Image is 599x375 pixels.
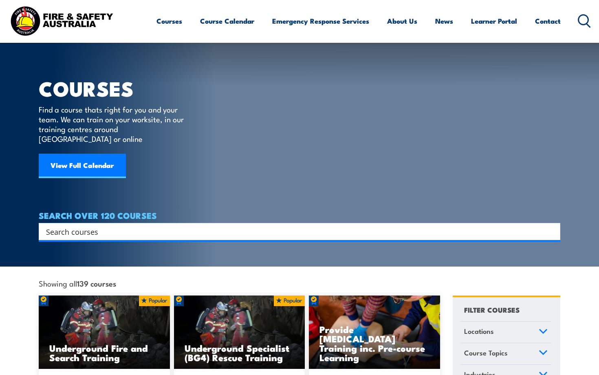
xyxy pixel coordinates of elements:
img: Low Voltage Rescue and Provide CPR [309,296,440,369]
a: Course Calendar [200,10,254,32]
a: News [435,10,453,32]
strong: 139 courses [77,278,116,289]
a: Provide [MEDICAL_DATA] Training inc. Pre-course Learning [309,296,440,369]
input: Search input [46,225,542,238]
a: Learner Portal [471,10,517,32]
button: Search magnifier button [546,226,557,237]
a: About Us [387,10,417,32]
a: Contact [535,10,561,32]
a: Courses [156,10,182,32]
a: Underground Specialist (BG4) Rescue Training [174,296,305,369]
span: Locations [464,326,494,337]
h3: Underground Specialist (BG4) Rescue Training [185,343,295,362]
h1: COURSES [39,79,196,97]
a: Underground Fire and Search Training [39,296,170,369]
form: Search form [48,226,544,237]
h3: Underground Fire and Search Training [49,343,159,362]
a: Locations [460,322,551,343]
a: Emergency Response Services [272,10,369,32]
h4: FILTER COURSES [464,304,520,315]
h4: SEARCH OVER 120 COURSES [39,211,560,220]
span: Course Topics [464,347,508,358]
a: View Full Calendar [39,154,126,178]
img: Underground mine rescue [39,296,170,369]
p: Find a course thats right for you and your team. We can train on your worksite, in our training c... [39,104,187,143]
h3: Provide [MEDICAL_DATA] Training inc. Pre-course Learning [319,324,429,362]
a: Course Topics [460,343,551,364]
span: Showing all [39,279,116,287]
img: Underground mine rescue [174,296,305,369]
